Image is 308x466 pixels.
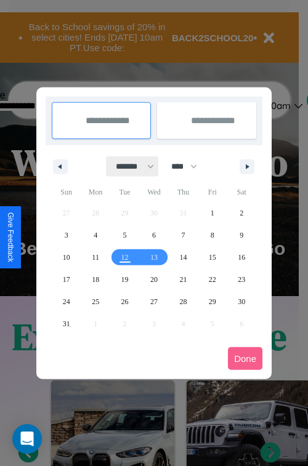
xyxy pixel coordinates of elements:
button: 2 [227,202,256,224]
span: 14 [179,246,187,268]
button: 7 [169,224,198,246]
button: 5 [110,224,139,246]
span: 8 [211,224,214,246]
span: 11 [92,246,99,268]
button: 17 [52,268,81,291]
span: Fri [198,182,227,202]
span: Sat [227,182,256,202]
span: 13 [150,246,158,268]
span: 9 [240,224,243,246]
button: 4 [81,224,110,246]
button: 1 [198,202,227,224]
span: 10 [63,246,70,268]
span: 25 [92,291,99,313]
button: 21 [169,268,198,291]
button: 11 [81,246,110,268]
span: 31 [63,313,70,335]
span: Mon [81,182,110,202]
div: Give Feedback [6,212,15,262]
button: 12 [110,246,139,268]
span: 6 [152,224,156,246]
span: 30 [238,291,245,313]
span: Tue [110,182,139,202]
span: 7 [181,224,185,246]
span: 12 [121,246,129,268]
span: 27 [150,291,158,313]
button: 9 [227,224,256,246]
button: 18 [81,268,110,291]
button: 8 [198,224,227,246]
span: 28 [179,291,187,313]
button: 30 [227,291,256,313]
span: 17 [63,268,70,291]
span: 29 [209,291,216,313]
span: 23 [238,268,245,291]
span: 1 [211,202,214,224]
span: 20 [150,268,158,291]
button: 15 [198,246,227,268]
span: 22 [209,268,216,291]
span: 5 [123,224,127,246]
button: 3 [52,224,81,246]
span: 19 [121,268,129,291]
button: 28 [169,291,198,313]
button: 20 [139,268,168,291]
button: Done [228,347,262,370]
button: 26 [110,291,139,313]
span: 3 [65,224,68,246]
button: 24 [52,291,81,313]
button: 23 [227,268,256,291]
div: Open Intercom Messenger [12,424,42,454]
button: 6 [139,224,168,246]
span: 26 [121,291,129,313]
span: 4 [94,224,97,246]
button: 31 [52,313,81,335]
button: 14 [169,246,198,268]
button: 29 [198,291,227,313]
span: 2 [240,202,243,224]
span: 15 [209,246,216,268]
span: 16 [238,246,245,268]
button: 22 [198,268,227,291]
button: 25 [81,291,110,313]
button: 10 [52,246,81,268]
span: Thu [169,182,198,202]
span: 21 [179,268,187,291]
span: Wed [139,182,168,202]
button: 16 [227,246,256,268]
button: 19 [110,268,139,291]
span: 24 [63,291,70,313]
span: 18 [92,268,99,291]
span: Sun [52,182,81,202]
button: 13 [139,246,168,268]
button: 27 [139,291,168,313]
